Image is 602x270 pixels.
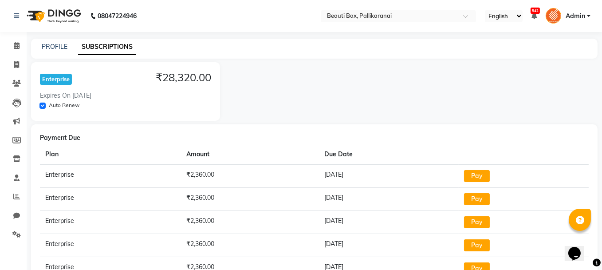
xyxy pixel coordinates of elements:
[464,170,490,182] button: Pay
[531,8,540,14] span: 542
[98,4,137,28] b: 08047224946
[464,216,490,228] button: Pay
[49,101,79,109] label: Auto Renew
[464,193,490,205] button: Pay
[40,133,589,143] div: Payment Due
[40,74,72,85] div: Enterprise
[319,210,459,234] td: [DATE]
[546,8,561,24] img: Admin
[319,144,459,165] th: Due Date
[40,164,181,187] td: Enterprise
[531,12,537,20] a: 542
[40,234,181,257] td: Enterprise
[464,239,490,251] button: Pay
[40,210,181,234] td: Enterprise
[181,210,319,234] td: ₹2,360.00
[78,39,136,55] a: SUBSCRIPTIONS
[40,187,181,210] td: Enterprise
[181,234,319,257] td: ₹2,360.00
[23,4,83,28] img: logo
[42,43,67,51] a: PROFILE
[156,71,211,84] h4: ₹28,320.00
[319,164,459,187] td: [DATE]
[319,187,459,210] td: [DATE]
[565,234,593,261] iframe: chat widget
[181,187,319,210] td: ₹2,360.00
[40,91,91,100] div: Expires On [DATE]
[181,164,319,187] td: ₹2,360.00
[181,144,319,165] th: Amount
[319,234,459,257] td: [DATE]
[566,12,585,21] span: Admin
[40,144,181,165] th: Plan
